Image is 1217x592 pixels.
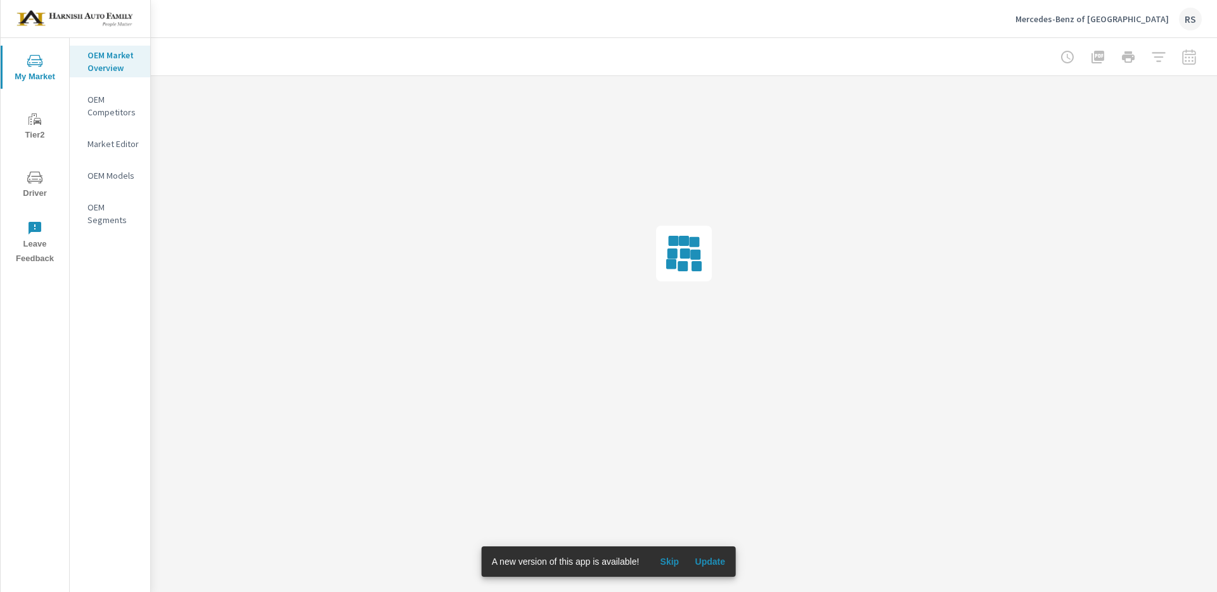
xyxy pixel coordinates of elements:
[4,221,65,266] span: Leave Feedback
[492,557,640,567] span: A new version of this app is available!
[1015,13,1169,25] p: Mercedes-Benz of [GEOGRAPHIC_DATA]
[1179,8,1202,30] div: RS
[690,551,730,572] button: Update
[654,556,685,567] span: Skip
[70,166,150,185] div: OEM Models
[4,53,65,84] span: My Market
[649,551,690,572] button: Skip
[87,201,140,226] p: OEM Segments
[70,134,150,153] div: Market Editor
[70,46,150,77] div: OEM Market Overview
[695,556,725,567] span: Update
[87,138,140,150] p: Market Editor
[4,112,65,143] span: Tier2
[87,49,140,74] p: OEM Market Overview
[87,93,140,119] p: OEM Competitors
[87,169,140,182] p: OEM Models
[70,90,150,122] div: OEM Competitors
[70,198,150,229] div: OEM Segments
[4,170,65,201] span: Driver
[1,38,69,271] div: nav menu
